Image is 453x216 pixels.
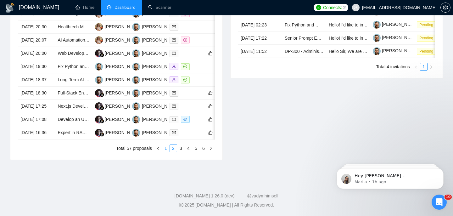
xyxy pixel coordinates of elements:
[183,117,187,121] span: eye
[95,129,103,137] img: SS
[209,146,213,150] span: right
[373,34,381,42] img: c1-JWQDXWEy3CnA6sRtFzzU22paoDq5cZnWyBNc3HWqwvuW0qNnjm1CMP-YmbEEtPC
[373,35,418,40] a: [PERSON_NAME]
[412,63,420,71] li: Previous Page
[95,102,103,110] img: SS
[154,145,162,152] li: Previous Page
[285,36,397,41] a: Senior Prompt Engineer (LLM / AI Specialist – Freelance)
[172,117,176,121] span: mail
[95,63,103,71] img: VK
[132,103,178,108] a: VK[PERSON_NAME]
[142,103,178,110] div: [PERSON_NAME]
[105,129,141,136] div: [PERSON_NAME]
[200,145,207,152] li: 6
[207,145,215,152] button: right
[207,89,214,97] button: like
[238,45,282,58] td: [DATE] 11:52
[132,102,140,110] img: VK
[420,63,428,71] li: 1
[100,93,104,97] img: gigradar-bm.png
[18,34,55,47] td: [DATE] 20:07
[58,130,165,135] a: Expert in RAG LLM and Vector Database Development
[200,145,207,152] a: 6
[172,78,176,82] span: user-add
[417,48,438,54] a: Pending
[58,51,201,56] a: Web Development & Machine Learning Expert for Healthcare Compliance
[343,4,346,11] span: 2
[316,5,321,10] img: upwork-logo.png
[132,36,140,44] img: VK
[142,63,178,70] div: [PERSON_NAME]
[55,60,92,73] td: Fix Python and Woocommerce integration
[132,90,178,95] a: VK[PERSON_NAME]
[95,23,103,31] img: AV
[185,145,192,152] a: 4
[132,49,140,57] img: VK
[105,37,141,43] div: [PERSON_NAME]
[177,145,184,152] a: 3
[142,23,178,30] div: [PERSON_NAME]
[440,3,450,13] button: setting
[192,145,200,152] li: 5
[183,65,187,68] span: message
[429,65,433,69] span: right
[58,117,218,122] a: Develop an UBER style app for Android & IOS (React Native / Ionic / Dart / Flutter)
[95,116,103,123] img: SS
[105,76,141,83] div: [PERSON_NAME]
[18,100,55,113] td: [DATE] 17:25
[132,50,178,55] a: VK[PERSON_NAME]
[154,145,162,152] button: left
[445,195,452,200] span: 10
[142,76,178,83] div: [PERSON_NAME]
[207,49,214,57] button: like
[428,63,435,71] button: right
[116,145,152,152] li: Total 57 proposals
[142,37,178,43] div: [PERSON_NAME]
[162,145,170,152] li: 1
[162,145,169,152] a: 1
[373,21,381,29] img: c1-JWQDXWEy3CnA6sRtFzzU22paoDq5cZnWyBNc3HWqwvuW0qNnjm1CMP-YmbEEtPC
[95,24,141,29] a: AV[PERSON_NAME]
[148,5,171,10] a: searchScanner
[75,5,94,10] a: homeHome
[100,119,104,123] img: gigradar-bm.png
[100,53,104,57] img: gigradar-bm.png
[95,36,103,44] img: AV
[132,116,140,123] img: VK
[100,132,104,137] img: gigradar-bm.png
[132,11,178,16] a: VK[PERSON_NAME]
[208,51,213,56] span: like
[373,48,418,53] a: [PERSON_NAME]
[55,34,92,47] td: AI Automation Developer – Receptionist, Scheduling, Resume Intake & Chatbot Systems
[105,50,141,57] div: [PERSON_NAME]
[172,65,176,68] span: user-add
[95,11,141,16] a: AV[PERSON_NAME]
[417,22,438,27] a: Pending
[132,89,140,97] img: VK
[172,51,176,55] span: mail
[285,22,366,27] a: Fix Python and Woocommerce integration
[172,131,176,134] span: mail
[5,3,15,13] img: logo
[170,145,177,152] a: 2
[420,63,427,70] a: 1
[95,117,141,122] a: SS[PERSON_NAME]
[142,50,178,57] div: [PERSON_NAME]
[179,203,183,207] span: copyright
[18,73,55,87] td: [DATE] 18:37
[172,104,176,108] span: mail
[170,145,177,152] li: 2
[207,102,214,110] button: like
[282,31,326,45] td: Senior Prompt Engineer (LLM / AI Specialist – Freelance)
[95,77,141,82] a: VK[PERSON_NAME]
[417,35,438,40] a: Pending
[105,23,141,30] div: [PERSON_NAME]
[95,89,103,97] img: SS
[132,24,178,29] a: VK[PERSON_NAME]
[414,65,418,69] span: left
[142,129,178,136] div: [PERSON_NAME]
[373,22,418,27] a: [PERSON_NAME]
[208,104,213,109] span: like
